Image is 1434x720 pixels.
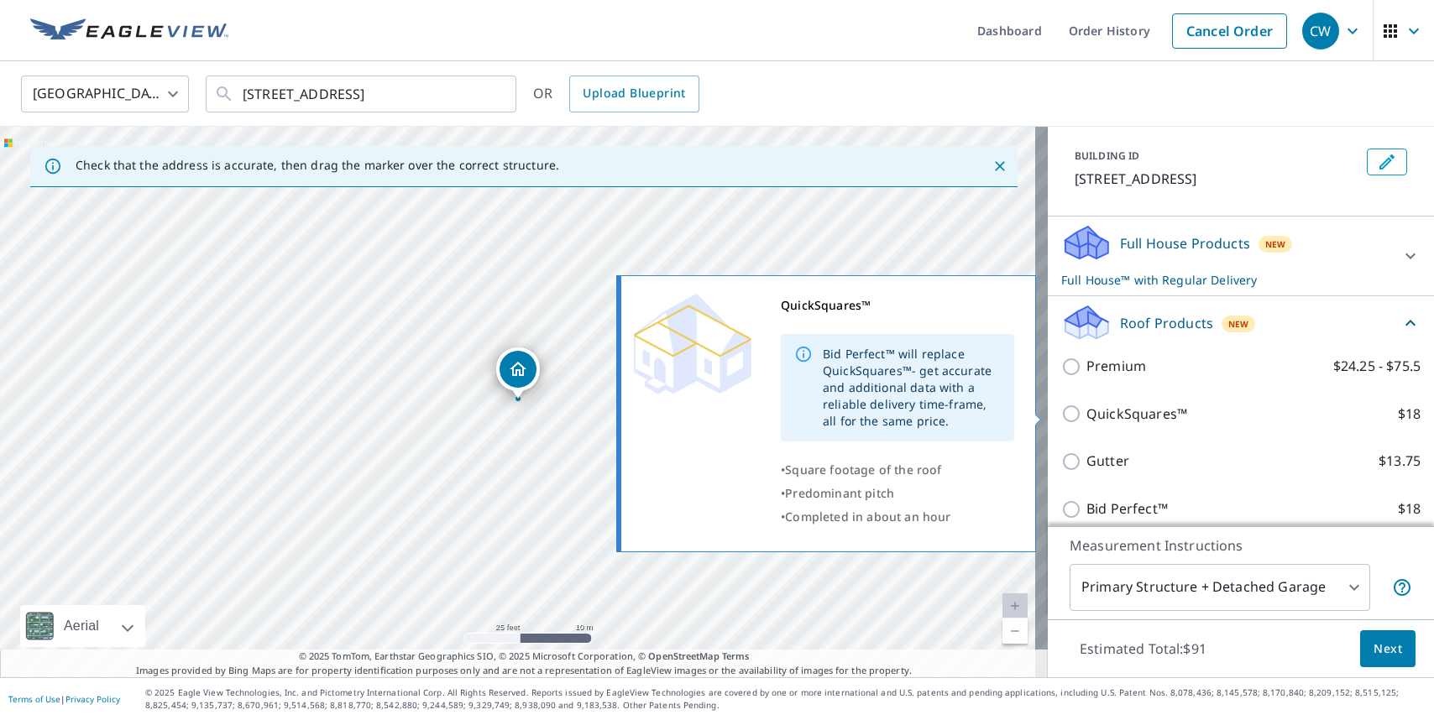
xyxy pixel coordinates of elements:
span: Your report will include the primary structure and a detached garage if one exists. [1392,577,1412,597]
div: • [781,505,1014,529]
div: Aerial [20,605,145,647]
a: Terms [722,650,750,662]
a: Terms of Use [8,693,60,705]
p: Bid Perfect™ [1086,498,1168,519]
p: Roof Products [1120,313,1213,333]
input: Search by address or latitude-longitude [243,70,482,117]
a: Cancel Order [1172,13,1287,49]
a: Current Level 20, Zoom Out [1002,618,1028,644]
p: Premium [1086,356,1146,377]
img: Premium [634,294,751,394]
div: CW [1302,13,1339,50]
a: Current Level 20, Zoom In Disabled [1002,593,1028,618]
div: Roof ProductsNew [1061,303,1421,342]
span: Next [1374,639,1402,660]
p: BUILDING ID [1075,149,1139,163]
button: Close [989,155,1011,177]
p: $18 [1398,498,1421,519]
p: $13.75 [1379,451,1421,472]
span: Square footage of the roof [785,462,941,477]
span: Predominant pitch [785,485,894,501]
a: Privacy Policy [65,693,120,705]
span: New [1228,317,1249,331]
a: OpenStreetMap [648,650,719,662]
p: | [8,694,120,704]
div: Dropped pin, building 1, Residential property, 1231 6th Ave Huntington, WV 25701 [496,347,540,399]
div: Primary Structure + Detached Garage [1070,564,1370,611]
div: • [781,482,1014,505]
p: Full House Products [1120,233,1250,253]
div: Aerial [59,605,104,647]
span: Completed in about an hour [785,509,950,524]
img: EV Logo [30,18,228,44]
p: Full House™ with Regular Delivery [1061,271,1390,289]
p: QuickSquares™ [1086,404,1187,425]
p: Check that the address is accurate, then drag the marker over the correct structure. [76,158,559,173]
a: Upload Blueprint [569,76,699,112]
div: OR [533,76,699,112]
span: © 2025 TomTom, Earthstar Geographics SIO, © 2025 Microsoft Corporation, © [299,650,750,664]
div: [GEOGRAPHIC_DATA] [21,70,189,117]
p: Measurement Instructions [1070,535,1412,556]
p: [STREET_ADDRESS] [1075,169,1360,189]
span: New [1265,237,1286,251]
p: $24.25 - $75.5 [1333,356,1421,377]
span: Upload Blueprint [583,83,685,104]
div: Bid Perfect™ will replace QuickSquares™- get accurate and additional data with a reliable deliver... [823,339,1001,436]
div: QuickSquares™ [781,294,1014,317]
button: Edit building 1 [1367,149,1407,175]
div: • [781,458,1014,482]
button: Next [1360,630,1416,668]
p: © 2025 Eagle View Technologies, Inc. and Pictometry International Corp. All Rights Reserved. Repo... [145,686,1426,712]
p: Estimated Total: $91 [1066,630,1220,667]
p: $18 [1398,404,1421,425]
p: Gutter [1086,451,1129,472]
div: Full House ProductsNewFull House™ with Regular Delivery [1061,223,1421,289]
